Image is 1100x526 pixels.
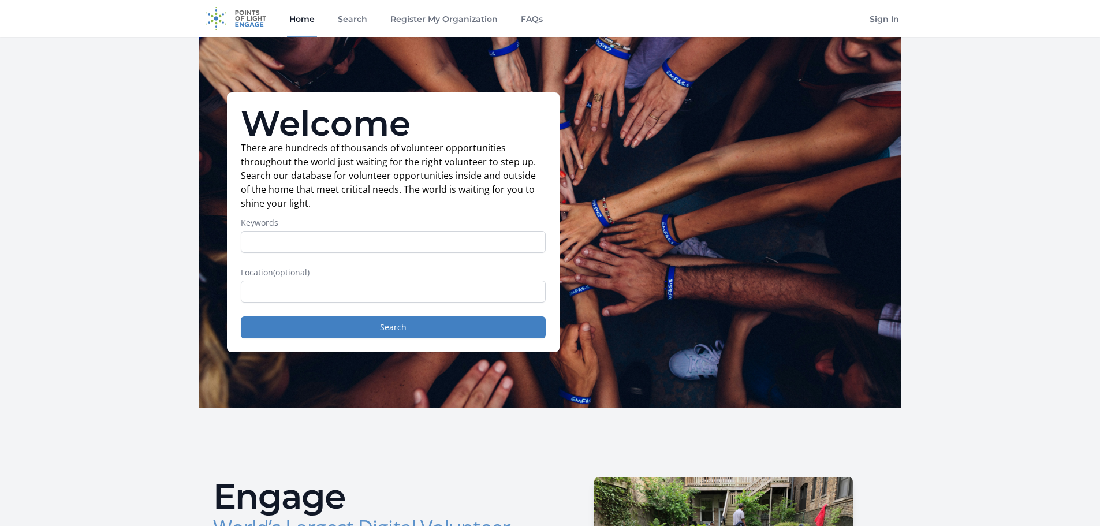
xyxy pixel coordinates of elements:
[241,106,546,141] h1: Welcome
[213,479,541,514] h2: Engage
[241,267,546,278] label: Location
[273,267,310,278] span: (optional)
[241,217,546,229] label: Keywords
[241,316,546,338] button: Search
[241,141,546,210] p: There are hundreds of thousands of volunteer opportunities throughout the world just waiting for ...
